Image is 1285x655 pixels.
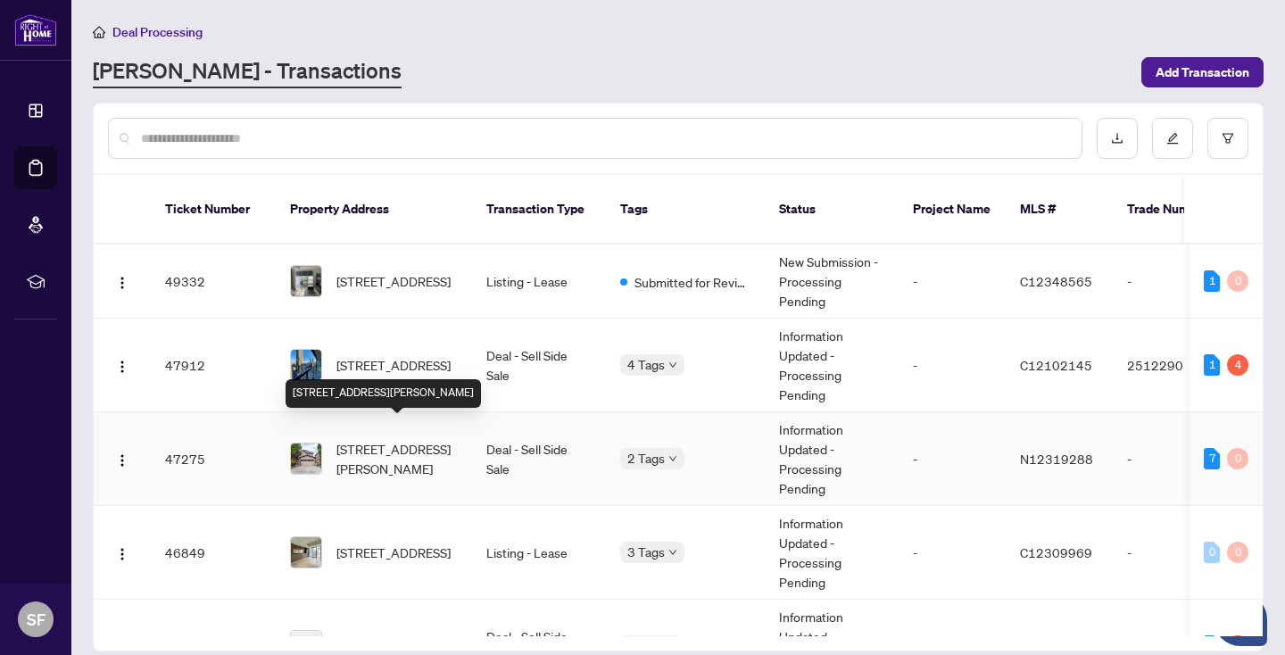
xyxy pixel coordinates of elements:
td: 47912 [151,319,276,412]
span: [STREET_ADDRESS] [336,271,451,291]
span: Deal Processing [112,24,203,40]
button: Logo [108,267,137,295]
td: - [899,506,1006,600]
td: 49332 [151,245,276,319]
span: SF [27,607,46,632]
span: Submitted for Review [634,272,750,292]
span: 3 Tags [627,542,665,562]
th: Ticket Number [151,175,276,245]
span: C12309969 [1020,544,1092,560]
img: thumbnail-img [291,444,321,474]
span: [STREET_ADDRESS] [336,355,451,375]
span: home [93,26,105,38]
td: - [1113,245,1238,319]
span: down [668,361,677,369]
button: Logo [108,444,137,473]
span: down [668,454,677,463]
img: Logo [115,360,129,374]
td: 47275 [151,412,276,506]
button: edit [1152,118,1193,159]
button: filter [1207,118,1248,159]
div: 0 [1204,542,1220,563]
div: [STREET_ADDRESS][PERSON_NAME] [286,379,481,408]
img: logo [14,13,57,46]
td: - [899,319,1006,412]
td: New Submission - Processing Pending [765,245,899,319]
td: Information Updated - Processing Pending [765,506,899,600]
td: - [1113,412,1238,506]
th: Tags [606,175,765,245]
span: C12102145 [1020,357,1092,373]
th: Transaction Type [472,175,606,245]
td: Information Updated - Processing Pending [765,319,899,412]
td: 46849 [151,506,276,600]
span: down [668,548,677,557]
span: [STREET_ADDRESS][PERSON_NAME] [336,439,458,478]
div: 0 [1227,448,1248,469]
th: Trade Number [1113,175,1238,245]
img: Logo [115,276,129,290]
img: Logo [115,453,129,468]
div: 4 [1227,354,1248,376]
span: [STREET_ADDRESS] [336,543,451,562]
div: 1 [1204,270,1220,292]
span: edit [1166,132,1179,145]
span: 4 Tags [627,354,665,375]
button: Logo [108,351,137,379]
span: 2 Tags [627,448,665,468]
td: Deal - Sell Side Sale [472,412,606,506]
span: download [1111,132,1123,145]
img: Logo [115,547,129,561]
td: Listing - Lease [472,506,606,600]
th: Status [765,175,899,245]
td: - [899,412,1006,506]
div: 1 [1204,354,1220,376]
button: Add Transaction [1141,57,1264,87]
td: - [899,245,1006,319]
button: download [1097,118,1138,159]
a: [PERSON_NAME] - Transactions [93,56,402,88]
td: - [1113,506,1238,600]
td: Deal - Sell Side Sale [472,319,606,412]
th: Project Name [899,175,1006,245]
td: Information Updated - Processing Pending [765,412,899,506]
button: Logo [108,538,137,567]
img: thumbnail-img [291,350,321,380]
div: 0 [1227,270,1248,292]
td: 2512290 [1113,319,1238,412]
span: C12348565 [1020,273,1092,289]
td: Listing - Lease [472,245,606,319]
th: Property Address [276,175,472,245]
img: thumbnail-img [291,266,321,296]
span: Add Transaction [1156,58,1249,87]
span: N12319288 [1020,451,1093,467]
div: 7 [1204,448,1220,469]
span: filter [1222,132,1234,145]
div: 0 [1227,542,1248,563]
th: MLS # [1006,175,1113,245]
img: thumbnail-img [291,537,321,568]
